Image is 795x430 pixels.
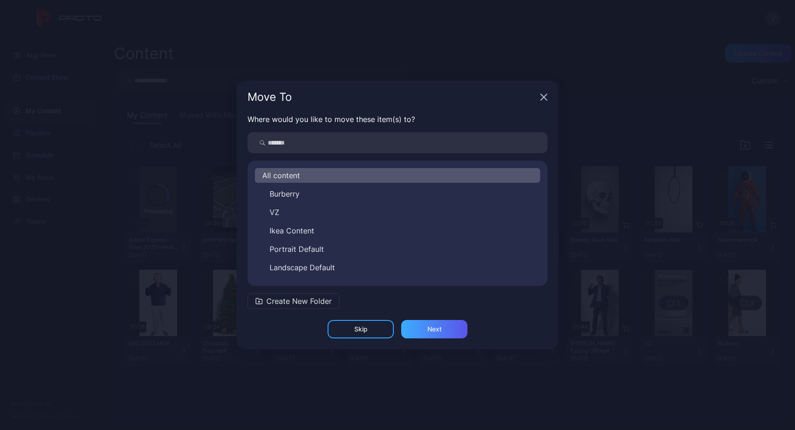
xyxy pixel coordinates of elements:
span: Landscape Default [270,262,335,273]
div: Skip [354,325,368,333]
button: Ikea Content [255,223,540,238]
span: Ikea Content [270,225,314,236]
span: Burberry [270,188,300,199]
button: VZ [255,205,540,220]
p: Where would you like to move these item(s) to? [248,114,547,125]
span: All content [262,170,300,181]
button: Landscape Default [255,260,540,275]
span: VZ [270,207,279,218]
div: Move To [248,92,536,103]
span: Create New Folder [266,296,332,307]
div: Next [427,325,442,333]
button: Next [401,320,467,338]
span: Portrait Default [270,244,324,255]
button: Burberry [255,186,540,201]
button: Skip [328,320,394,338]
button: Create New Folder [248,293,340,309]
button: Portrait Default [255,242,540,256]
